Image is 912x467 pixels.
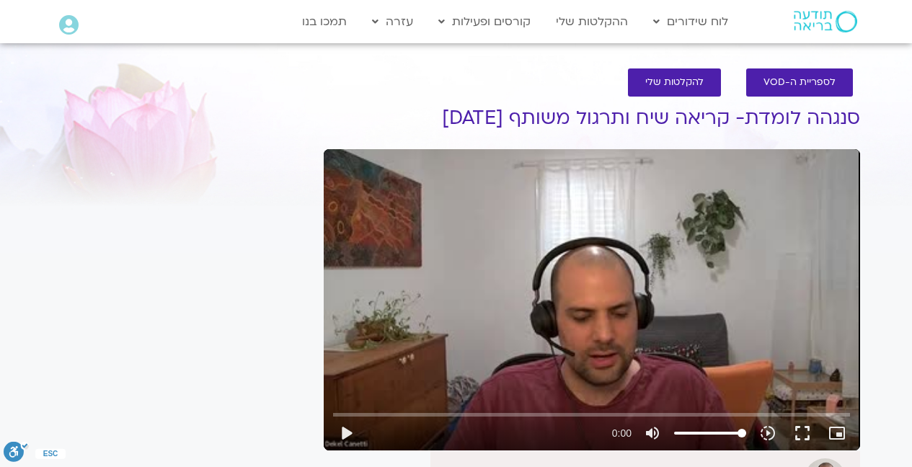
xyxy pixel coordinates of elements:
a: תמכו בנו [295,8,354,35]
span: להקלטות שלי [645,77,704,88]
a: לוח שידורים [646,8,735,35]
a: ההקלטות שלי [549,8,635,35]
a: קורסים ופעילות [431,8,538,35]
a: לספריית ה-VOD [746,68,853,97]
span: לספריית ה-VOD [763,77,836,88]
img: תודעה בריאה [794,11,857,32]
h1: סנגהה לומדת- קריאה שיח ותרגול משותף [DATE] [324,107,860,129]
a: להקלטות שלי [628,68,721,97]
a: עזרה [365,8,420,35]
